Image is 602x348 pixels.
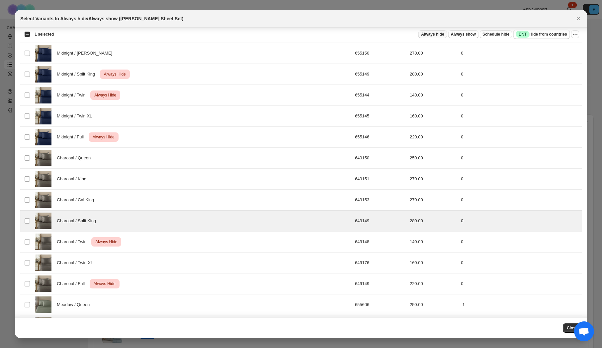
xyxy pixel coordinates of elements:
span: Schedule hide [482,32,509,37]
span: Always Hide [93,91,118,99]
td: 270.00 [408,315,459,336]
button: Always show [448,30,478,38]
img: sheet-set-charcoal.jpg [35,213,51,229]
td: 270.00 [408,43,459,64]
span: Charcoal / King [57,176,90,182]
span: Always Hide [94,238,119,246]
td: 280.00 [408,211,459,232]
td: 655149 [353,64,408,85]
td: 0 [459,211,582,232]
span: Always Hide [91,133,116,141]
img: sheet-set-midnight.jpg [35,129,51,145]
img: twin-sheet-set-charcoal.jpg [35,255,51,271]
span: ENT [519,32,527,37]
td: 649176 [353,253,408,273]
span: Charcoal / Split King [57,218,100,224]
td: 649149 [353,211,408,232]
h2: Select Variants to Always hide/Always show ([PERSON_NAME] Sheet Set) [20,15,183,22]
img: sheet-set-midnight.jpg [35,66,51,83]
td: 270.00 [408,190,459,211]
td: 140.00 [408,232,459,253]
button: Close [574,14,583,23]
img: twin-sheet-set-charcoal.jpg [35,234,51,250]
img: sheet-set-charcoal.jpg [35,150,51,166]
td: 0 [459,169,582,190]
img: sheet-set-midnight.jpg [35,45,51,62]
td: 0 [459,315,582,336]
span: Always hide [421,32,444,37]
span: Charcoal / Full [57,280,88,287]
span: Charcoal / Twin [57,239,90,245]
td: 140.00 [408,85,459,106]
span: Charcoal / Cal King [57,197,98,203]
button: Schedule hide [480,30,512,38]
span: Charcoal / Queen [57,155,94,161]
span: 1 selected [35,32,54,37]
td: 160.00 [408,253,459,273]
td: 649148 [353,232,408,253]
td: 0 [459,106,582,127]
td: 655146 [353,127,408,148]
img: 5X2A7450_8ea93df1-26d9-4616-a5d1-2daae0d252f3.jpg [35,296,51,313]
td: 220.00 [408,127,459,148]
td: 0 [459,64,582,85]
span: Midnight / [PERSON_NAME] [57,50,116,57]
td: 655607 [353,315,408,336]
td: 280.00 [408,64,459,85]
td: 0 [459,253,582,273]
td: -1 [459,294,582,315]
img: twin-sheet-set-midnight.jpg [35,87,51,103]
td: 0 [459,190,582,211]
td: 0 [459,232,582,253]
img: twin-sheet-set-midnight.jpg [35,108,51,124]
td: 250.00 [408,148,459,169]
span: Midnight / Full [57,134,87,140]
span: Meadow / Queen [57,301,93,308]
td: 649151 [353,169,408,190]
td: 250.00 [408,294,459,315]
span: Midnight / Split King [57,71,99,78]
img: sheet-set-charcoal.jpg [35,192,51,208]
span: Midnight / Twin XL [57,113,95,119]
td: 655606 [353,294,408,315]
span: Always Hide [92,280,117,288]
button: More actions [571,30,579,38]
button: SuccessENTHide from countries [513,30,569,39]
span: Charcoal / Twin XL [57,260,96,266]
img: sheet-set-charcoal.jpg [35,275,51,292]
span: Hide from countries [516,31,567,38]
button: Always hide [418,30,447,38]
td: 655144 [353,85,408,106]
td: 649150 [353,148,408,169]
td: 649153 [353,190,408,211]
span: Always show [451,32,476,37]
td: 160.00 [408,106,459,127]
td: 0 [459,148,582,169]
td: 655145 [353,106,408,127]
td: 0 [459,43,582,64]
td: 649149 [353,273,408,294]
span: Close [567,325,578,331]
td: 0 [459,127,582,148]
td: 655150 [353,43,408,64]
span: Midnight / Twin [57,92,89,98]
td: 0 [459,85,582,106]
td: 0 [459,273,582,294]
button: Close [563,323,582,333]
img: 5X2A7450_8ea93df1-26d9-4616-a5d1-2daae0d252f3.jpg [35,317,51,334]
span: Always Hide [103,70,127,78]
img: sheet-set-charcoal.jpg [35,171,51,187]
div: Open chat [574,321,594,341]
td: 220.00 [408,273,459,294]
td: 270.00 [408,169,459,190]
